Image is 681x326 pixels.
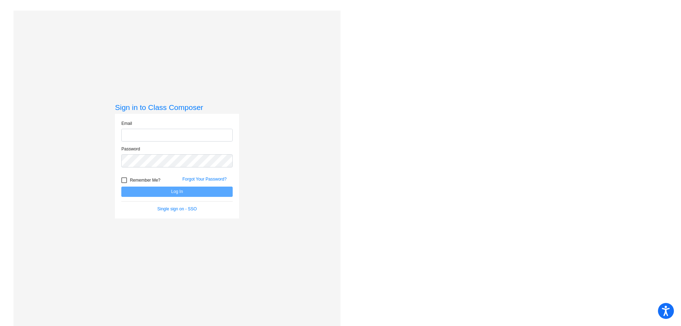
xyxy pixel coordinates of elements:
[182,177,227,182] a: Forgot Your Password?
[115,103,239,112] h3: Sign in to Class Composer
[121,120,132,127] label: Email
[121,187,233,197] button: Log In
[130,176,160,184] span: Remember Me?
[157,206,197,211] a: Single sign on - SSO
[121,146,140,152] label: Password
